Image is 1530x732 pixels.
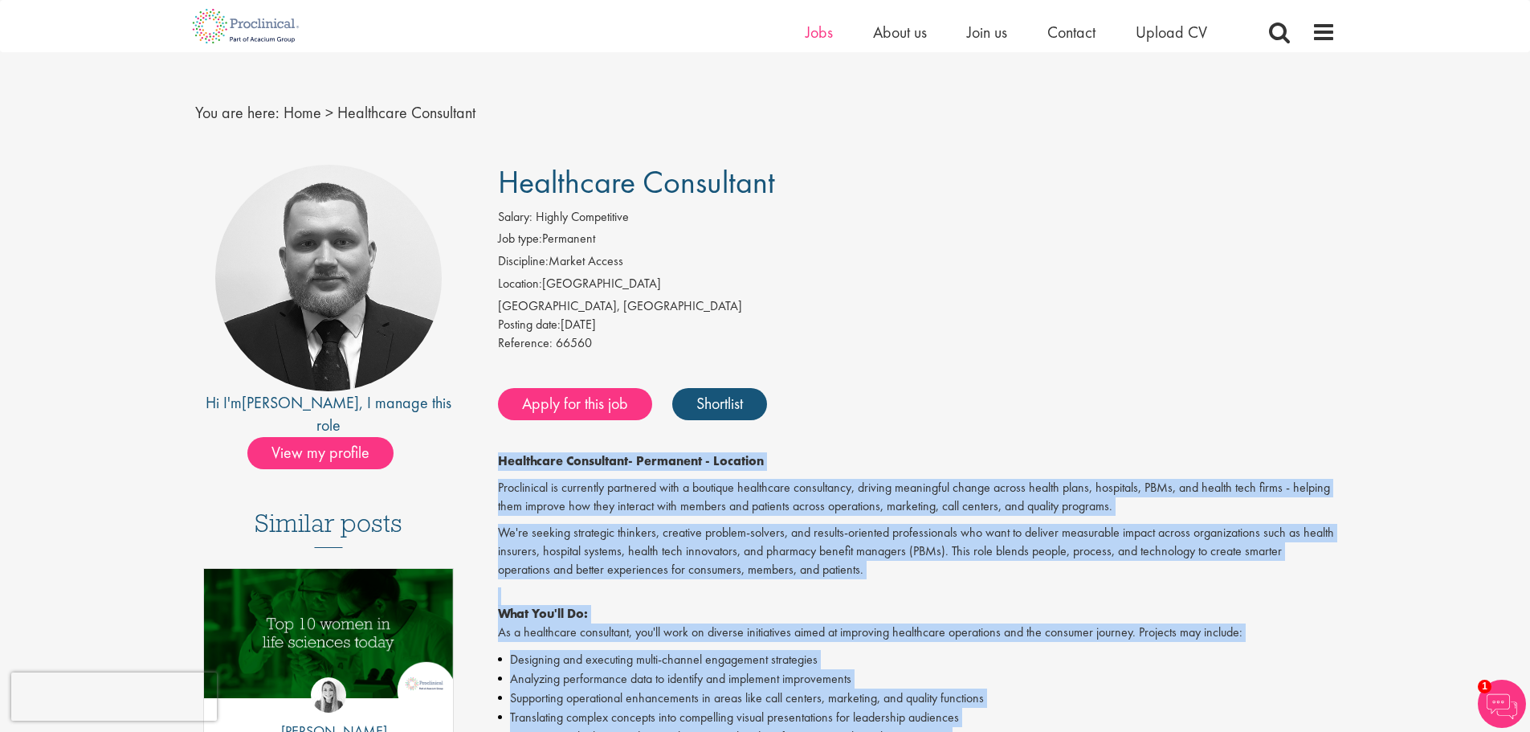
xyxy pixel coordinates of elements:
a: Jobs [806,22,833,43]
a: breadcrumb link [284,102,321,123]
li: Translating complex concepts into compelling visual presentations for leadership audiences [498,708,1336,727]
li: Permanent [498,230,1336,252]
div: Hi I'm , I manage this role [195,391,463,437]
h3: Similar posts [255,509,402,548]
li: Market Access [498,252,1336,275]
a: Join us [967,22,1007,43]
a: About us [873,22,927,43]
strong: What You'll Do: [498,605,588,622]
a: View my profile [247,440,410,461]
label: Reference: [498,334,553,353]
li: [GEOGRAPHIC_DATA] [498,275,1336,297]
div: [GEOGRAPHIC_DATA], [GEOGRAPHIC_DATA] [498,297,1336,316]
label: Discipline: [498,252,549,271]
label: Job type: [498,230,542,248]
span: 1 [1478,680,1491,693]
li: Analyzing performance data to identify and implement improvements [498,669,1336,689]
img: Top 10 women in life sciences today [204,569,454,698]
img: Chatbot [1478,680,1526,728]
p: As a healthcare consultant, you'll work on diverse initiatives aimed at improving healthcare oper... [498,587,1336,643]
span: You are here: [195,102,279,123]
div: [DATE] [498,316,1336,334]
span: Posting date: [498,316,561,333]
iframe: reCAPTCHA [11,673,217,721]
span: Healthcare Consultant [337,102,475,123]
span: Highly Competitive [536,208,629,225]
img: Hannah Burke [311,677,346,713]
strong: Healthcare Consultant [498,452,628,469]
a: Contact [1047,22,1095,43]
a: Upload CV [1136,22,1207,43]
span: View my profile [247,437,394,469]
label: Salary: [498,208,532,227]
img: imeage of recruiter Jakub Hanas [215,165,442,391]
span: > [325,102,333,123]
li: Supporting operational enhancements in areas like call centers, marketing, and quality functions [498,689,1336,708]
li: Designing and executing multi-channel engagement strategies [498,650,1336,669]
strong: - Permanent - Location [628,452,764,469]
a: Apply for this job [498,388,652,420]
label: Location: [498,275,542,293]
span: Healthcare Consultant [498,162,775,202]
a: [PERSON_NAME] [242,392,359,413]
span: 66560 [556,334,592,351]
p: Proclinical is currently partnered with a boutique healthcare consultancy, driving meaningful cha... [498,479,1336,516]
a: Shortlist [672,388,767,420]
a: Link to a post [204,569,454,711]
p: We're seeking strategic thinkers, creative problem-solvers, and results-oriented professionals wh... [498,524,1336,579]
